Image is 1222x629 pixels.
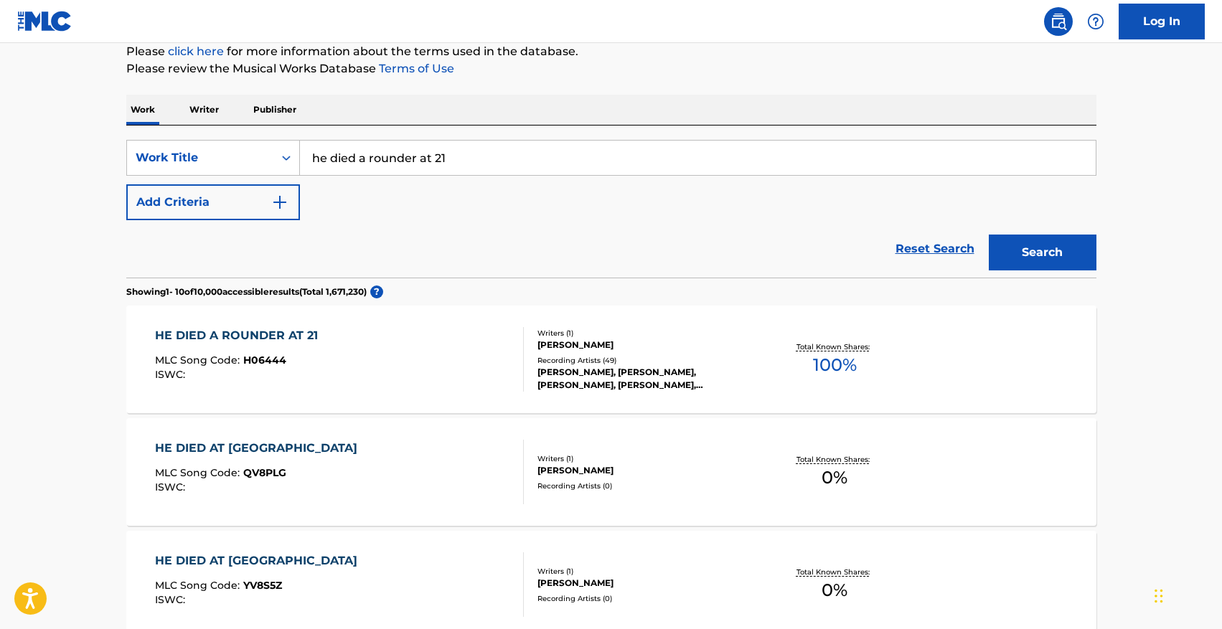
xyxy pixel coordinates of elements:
span: ISWC : [155,368,189,381]
div: Help [1081,7,1110,36]
span: ISWC : [155,481,189,493]
a: HE DIED AT [GEOGRAPHIC_DATA]MLC Song Code:QV8PLGISWC:Writers (1)[PERSON_NAME]Recording Artists (0... [126,418,1096,526]
p: Writer [185,95,223,125]
form: Search Form [126,140,1096,278]
p: Total Known Shares: [796,341,873,352]
p: Work [126,95,159,125]
span: YV8S5Z [243,579,282,592]
a: HE DIED A ROUNDER AT 21MLC Song Code:H06444ISWC:Writers (1)[PERSON_NAME]Recording Artists (49)[PE... [126,306,1096,413]
div: Recording Artists ( 0 ) [537,593,754,604]
span: MLC Song Code : [155,579,243,592]
div: HE DIED AT [GEOGRAPHIC_DATA] [155,552,365,569]
p: Total Known Shares: [796,454,873,465]
div: HE DIED A ROUNDER AT 21 [155,327,325,344]
img: 9d2ae6d4665cec9f34b9.svg [271,194,288,211]
img: help [1087,13,1104,30]
span: MLC Song Code : [155,354,243,366]
a: Terms of Use [376,62,454,75]
div: [PERSON_NAME] [537,339,754,351]
p: Total Known Shares: [796,567,873,577]
a: Reset Search [888,233,982,265]
img: MLC Logo [17,11,72,32]
span: 100 % [813,352,857,378]
p: Showing 1 - 10 of 10,000 accessible results (Total 1,671,230 ) [126,285,367,298]
div: [PERSON_NAME] [537,577,754,590]
div: Drag [1155,574,1163,618]
div: HE DIED AT [GEOGRAPHIC_DATA] [155,440,365,457]
span: 0 % [822,577,847,603]
iframe: Chat Widget [1150,560,1222,629]
div: [PERSON_NAME], [PERSON_NAME], [PERSON_NAME], [PERSON_NAME], [PERSON_NAME] [537,366,754,392]
div: Writers ( 1 ) [537,566,754,577]
span: ? [370,285,383,298]
a: click here [168,44,224,58]
div: Recording Artists ( 0 ) [537,481,754,491]
button: Add Criteria [126,184,300,220]
div: [PERSON_NAME] [537,464,754,477]
span: QV8PLG [243,466,286,479]
button: Search [989,235,1096,270]
div: Writers ( 1 ) [537,328,754,339]
p: Publisher [249,95,301,125]
a: Public Search [1044,7,1073,36]
span: H06444 [243,354,286,366]
div: Writers ( 1 ) [537,453,754,464]
div: Recording Artists ( 49 ) [537,355,754,366]
span: ISWC : [155,593,189,606]
span: MLC Song Code : [155,466,243,479]
p: Please review the Musical Works Database [126,60,1096,77]
span: 0 % [822,465,847,491]
p: Please for more information about the terms used in the database. [126,43,1096,60]
img: search [1050,13,1067,30]
div: Work Title [136,149,265,166]
a: Log In [1119,4,1205,39]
